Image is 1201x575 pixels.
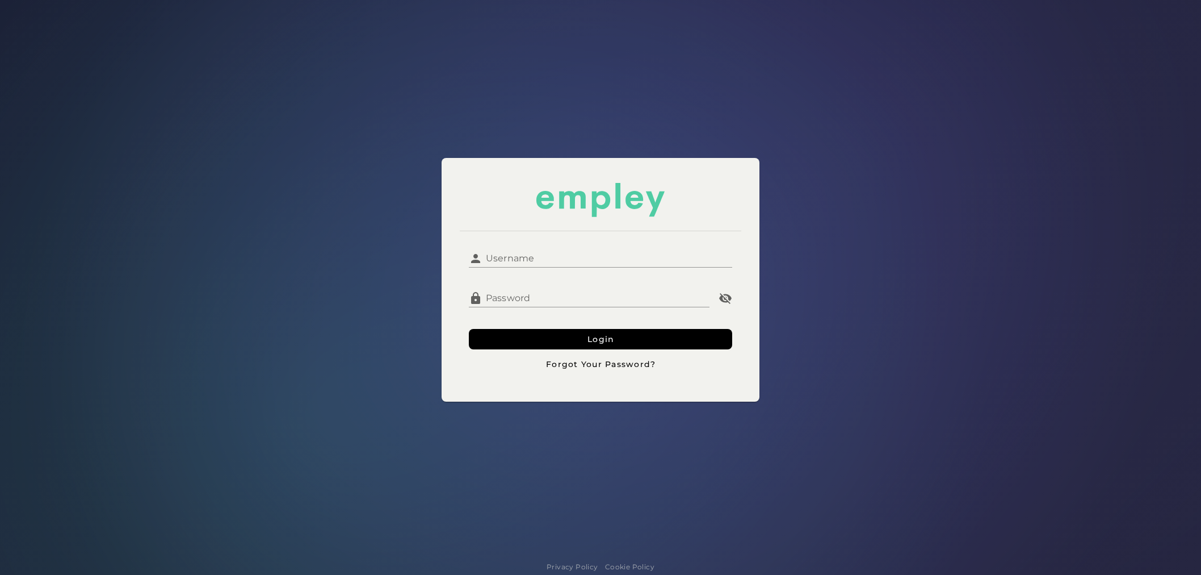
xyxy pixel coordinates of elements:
span: Login [587,334,615,344]
i: Password appended action [719,291,732,305]
span: Forgot Your Password? [545,359,656,369]
a: Cookie Policy [605,561,654,573]
button: Login [469,329,732,349]
a: Privacy Policy [547,561,598,573]
button: Forgot Your Password? [469,354,732,374]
